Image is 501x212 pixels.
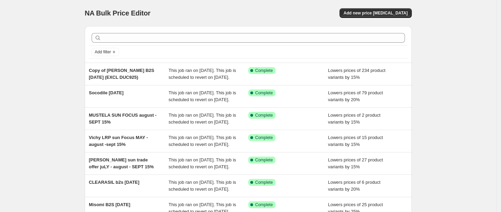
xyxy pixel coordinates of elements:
[328,90,383,102] span: Lowers prices of 79 product variants by 20%
[169,90,236,102] span: This job ran on [DATE]. This job is scheduled to revert on [DATE].
[89,180,139,185] span: CLEARASIL b2s [DATE]
[328,68,386,80] span: Lowers prices of 234 product variants by 15%
[328,180,380,192] span: Lowers prices of 6 product variants by 20%
[255,135,273,140] span: Complete
[255,157,273,163] span: Complete
[255,90,273,96] span: Complete
[89,113,157,125] span: MUSTELA SUN FOCUS august - SEPT 15%
[344,10,408,16] span: Add new price [MEDICAL_DATA]
[95,49,111,55] span: Add filter
[255,202,273,208] span: Complete
[92,48,119,56] button: Add filter
[85,9,150,17] span: NA Bulk Price Editor
[89,157,154,169] span: [PERSON_NAME] sun trade offer juLY - august - SEPT 15%
[328,113,380,125] span: Lowers prices of 2 product variants by 15%
[255,68,273,73] span: Complete
[89,202,130,207] span: Misomi B2S [DATE]
[328,157,383,169] span: Lowers prices of 27 product variants by 15%
[89,90,124,95] span: Socodile [DATE]
[340,8,412,18] button: Add new price [MEDICAL_DATA]
[328,135,383,147] span: Lowers prices of 15 product variants by 15%
[89,68,154,80] span: Copy of [PERSON_NAME] B2S [DATE] (EXCL DUC925)
[169,180,236,192] span: This job ran on [DATE]. This job is scheduled to revert on [DATE].
[169,113,236,125] span: This job ran on [DATE]. This job is scheduled to revert on [DATE].
[89,135,148,147] span: Vichy LRP sun Focus MAY - august -sept 15%
[169,157,236,169] span: This job ran on [DATE]. This job is scheduled to revert on [DATE].
[255,113,273,118] span: Complete
[169,68,236,80] span: This job ran on [DATE]. This job is scheduled to revert on [DATE].
[169,135,236,147] span: This job ran on [DATE]. This job is scheduled to revert on [DATE].
[255,180,273,185] span: Complete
